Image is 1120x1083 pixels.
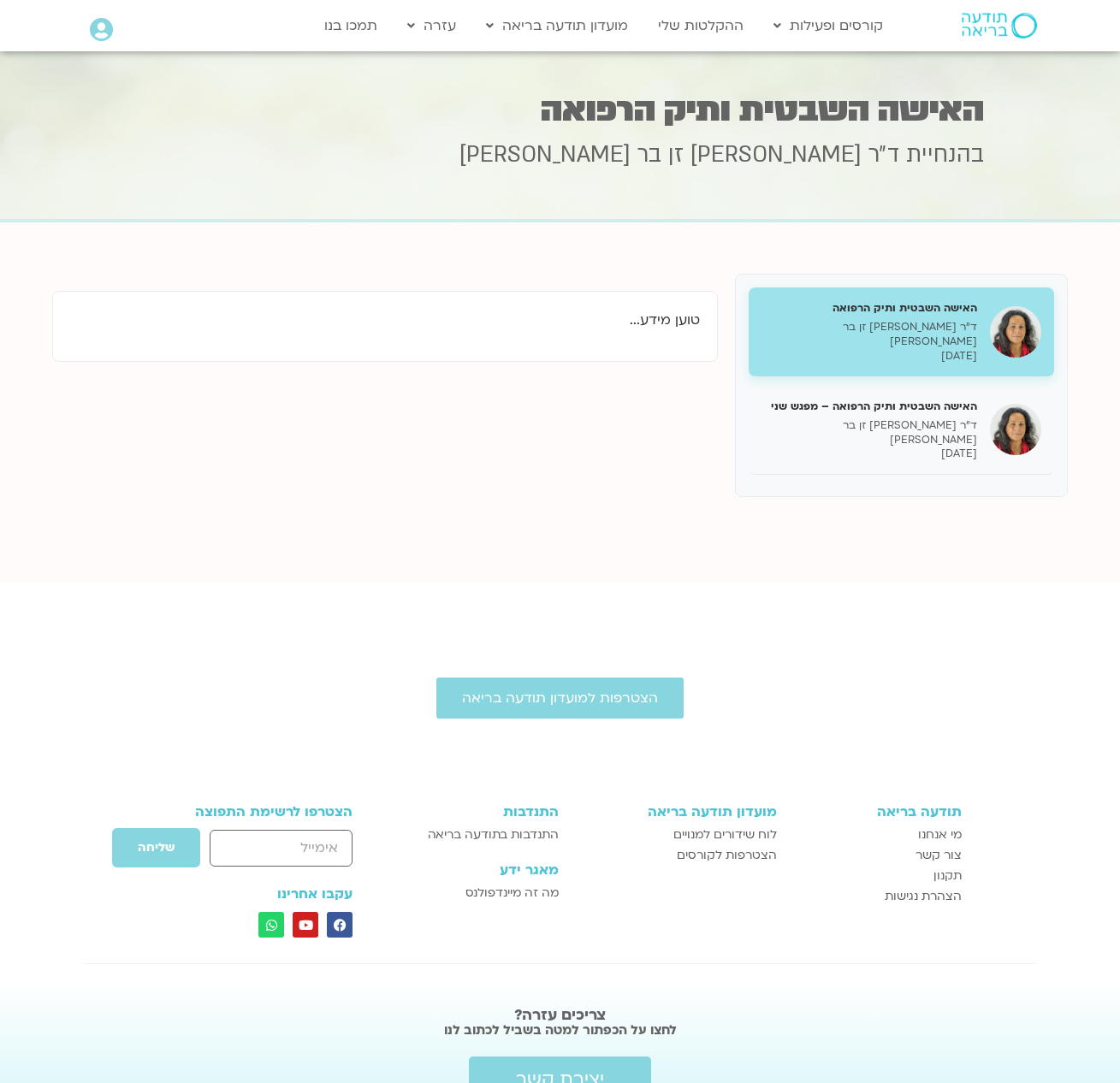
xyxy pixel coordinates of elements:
[576,804,777,820] h3: מועדון תודעה בריאה
[399,9,465,42] a: עזרה
[316,9,386,42] a: תמכו בנו
[138,841,175,855] span: שליחה
[761,447,977,461] p: [DATE]
[400,804,558,820] h3: התנדבות
[400,825,558,845] a: התנדבות בתודעה בריאה
[159,886,353,902] h3: עקבו אחרינו
[794,886,962,907] a: הצהרת נגישות
[765,9,892,42] a: קורסים ופעילות
[673,825,777,845] span: לוח שידורים למנויים
[210,830,353,867] input: אימייל
[761,300,977,316] h5: האישה השבטית ותיק הרפואה
[70,309,700,332] p: טוען מידע...
[159,827,353,877] form: טופס חדש
[465,883,559,903] span: מה זה מיינדפולנס
[761,399,977,414] h5: האישה השבטית ותיק הרפואה – מפגש שני
[400,862,558,878] h3: מאגר ידע
[918,825,962,845] span: מי אנחנו
[916,845,962,866] span: צור קשר
[990,404,1041,455] img: האישה השבטית ותיק הרפואה – מפגש שני
[906,139,984,170] span: בהנחיית
[400,883,558,903] a: מה זה מיינדפולנס
[761,418,977,447] p: ד״ר [PERSON_NAME] זן בר [PERSON_NAME]
[794,866,962,886] a: תקנון
[576,825,777,845] a: לוח שידורים למנויים
[677,845,777,866] span: הצטרפות לקורסים
[649,9,752,42] a: ההקלטות שלי
[933,866,962,886] span: תקנון
[137,93,984,127] h1: האישה השבטית ותיק הרפואה
[761,320,977,349] p: ד״ר [PERSON_NAME] זן בר [PERSON_NAME]
[159,804,353,820] h3: הצטרפו לרשימת התפוצה
[990,306,1041,358] img: האישה השבטית ותיק הרפואה
[794,804,962,820] h3: תודעה בריאה
[962,13,1037,38] img: תודעה בריאה
[794,825,962,845] a: מי אנחנו
[428,825,559,845] span: התנדבות בתודעה בריאה
[477,9,637,42] a: מועדון תודעה בריאה
[111,827,201,868] button: שליחה
[576,845,777,866] a: הצטרפות לקורסים
[115,1021,1005,1039] h2: לחצו על הכפתור למטה בשביל לכתוב לנו
[462,690,658,706] span: הצטרפות למועדון תודעה בריאה
[436,678,684,719] a: הצטרפות למועדון תודעה בריאה
[115,1007,1005,1024] h2: צריכים עזרה?
[885,886,962,907] span: הצהרת נגישות
[761,349,977,364] p: [DATE]
[459,139,899,170] span: ד״ר [PERSON_NAME] זן בר [PERSON_NAME]
[794,845,962,866] a: צור קשר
